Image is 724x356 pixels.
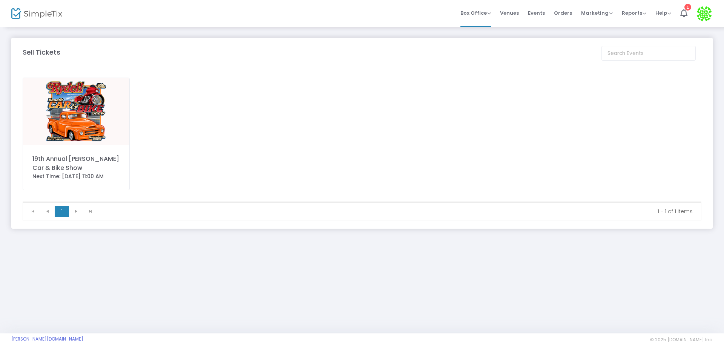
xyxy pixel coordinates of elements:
[460,9,491,17] span: Box Office
[23,47,60,57] m-panel-title: Sell Tickets
[55,206,69,217] span: Page 1
[622,9,646,17] span: Reports
[32,173,120,180] div: Next Time: [DATE] 11:00 AM
[23,78,129,145] img: carshowsimpletix-01.png
[581,9,613,17] span: Marketing
[655,9,671,17] span: Help
[32,154,120,173] div: 19th Annual [PERSON_NAME] Car & Bike Show
[554,3,572,23] span: Orders
[11,336,83,342] a: [PERSON_NAME][DOMAIN_NAME]
[23,202,701,202] div: Data table
[684,4,691,11] div: 1
[650,337,713,343] span: © 2025 [DOMAIN_NAME] Inc.
[103,208,693,215] kendo-pager-info: 1 - 1 of 1 items
[528,3,545,23] span: Events
[601,46,696,61] input: Search Events
[500,3,519,23] span: Venues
